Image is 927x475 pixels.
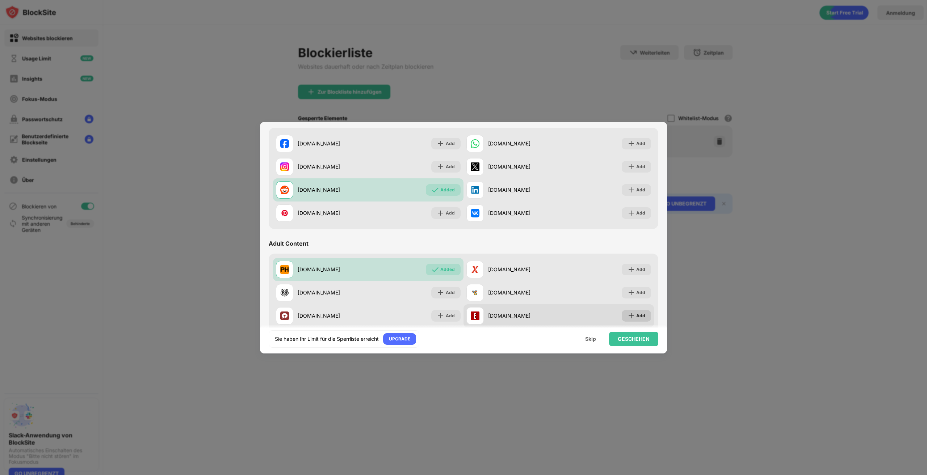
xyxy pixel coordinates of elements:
[488,140,559,147] div: [DOMAIN_NAME]
[636,163,645,170] div: Add
[280,139,289,148] img: favicons
[446,209,455,217] div: Add
[298,186,368,194] div: [DOMAIN_NAME]
[488,209,559,217] div: [DOMAIN_NAME]
[636,312,645,319] div: Add
[471,162,479,171] img: favicons
[471,209,479,217] img: favicons
[298,163,368,170] div: [DOMAIN_NAME]
[446,312,455,319] div: Add
[298,312,368,319] div: [DOMAIN_NAME]
[585,336,596,342] div: Skip
[488,312,559,319] div: [DOMAIN_NAME]
[471,139,479,148] img: favicons
[275,335,379,343] div: Sie haben Ihr Limit für die Sperrliste erreicht
[440,186,455,194] div: Added
[488,186,559,194] div: [DOMAIN_NAME]
[618,336,650,342] div: GESCHEHEN
[280,162,289,171] img: favicons
[636,186,645,194] div: Add
[636,266,645,273] div: Add
[636,140,645,147] div: Add
[440,266,455,273] div: Added
[280,288,289,297] img: favicons
[280,311,289,320] img: favicons
[280,265,289,274] img: favicons
[298,289,368,296] div: [DOMAIN_NAME]
[488,266,559,273] div: [DOMAIN_NAME]
[636,209,645,217] div: Add
[446,163,455,170] div: Add
[389,335,410,343] div: UPGRADE
[298,266,368,273] div: [DOMAIN_NAME]
[298,140,368,147] div: [DOMAIN_NAME]
[446,140,455,147] div: Add
[446,289,455,296] div: Add
[471,186,479,194] img: favicons
[298,209,368,217] div: [DOMAIN_NAME]
[471,265,479,274] img: favicons
[488,289,559,296] div: [DOMAIN_NAME]
[636,289,645,296] div: Add
[471,311,479,320] img: favicons
[488,163,559,170] div: [DOMAIN_NAME]
[280,209,289,217] img: favicons
[269,240,309,247] div: Adult Content
[471,288,479,297] img: favicons
[280,186,289,194] img: favicons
